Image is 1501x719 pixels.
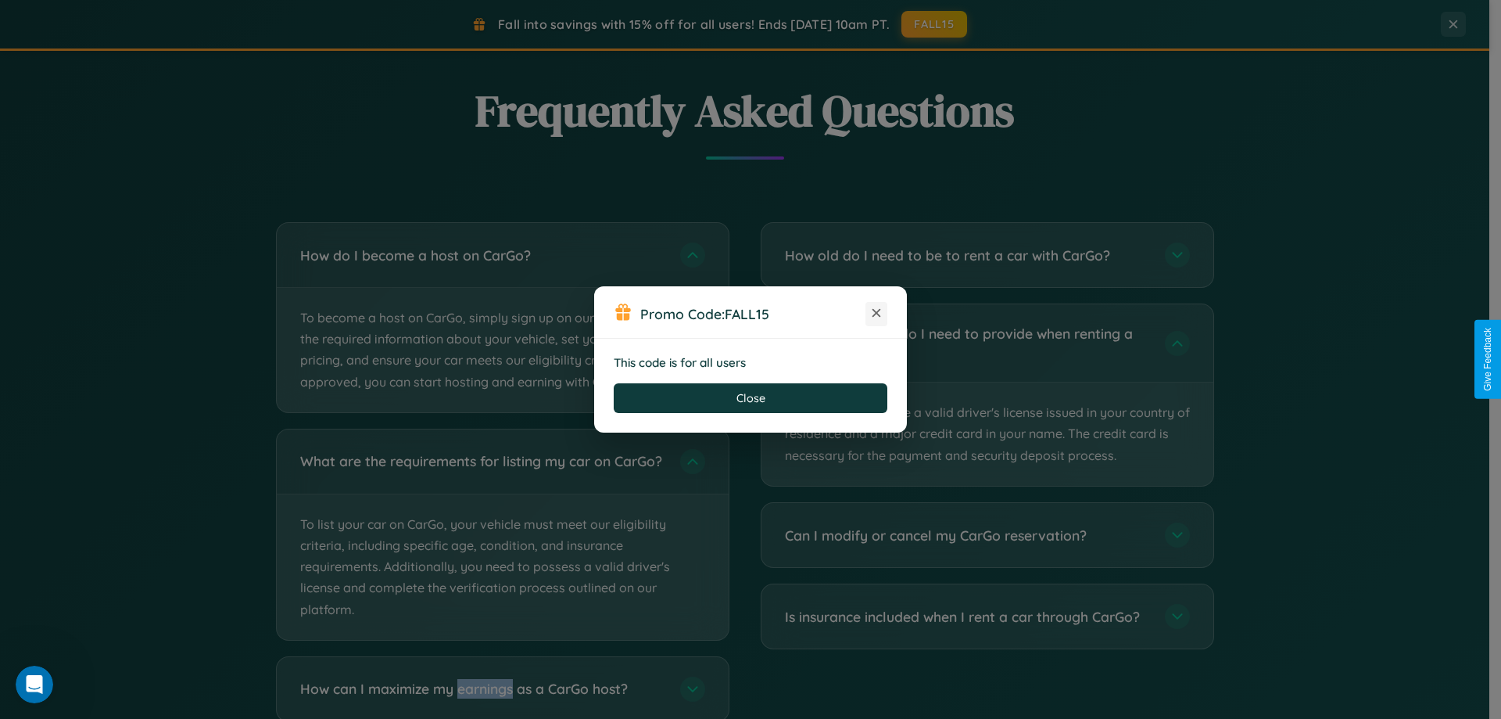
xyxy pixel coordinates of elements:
[16,666,53,703] iframe: Intercom live chat
[725,305,769,322] b: FALL15
[614,383,887,413] button: Close
[640,305,865,322] h3: Promo Code:
[614,355,746,370] strong: This code is for all users
[1482,328,1493,391] div: Give Feedback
